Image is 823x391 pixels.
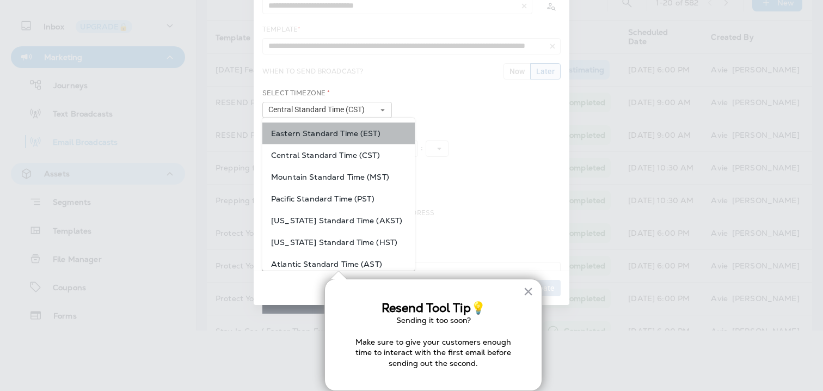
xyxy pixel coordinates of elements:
button: Close [523,283,533,300]
span: Central Standard Time (CST) [268,105,369,114]
span: [US_STATE] Standard Time (AKST) [271,216,406,225]
span: [US_STATE] Standard Time (HST) [271,238,406,247]
span: Atlantic Standard Time (AST) [271,260,406,268]
label: Select Timezone [262,89,330,97]
p: Make sure to give your customers enough time to interact with the first email before sending out ... [347,337,520,369]
p: Sending it too soon? [347,315,520,326]
span: Central Standard Time (CST) [271,151,406,160]
span: Mountain Standard Time (MST) [271,173,406,181]
span: Pacific Standard Time (PST) [271,194,406,203]
h3: Resend Tool Tip💡 [347,301,520,315]
span: Eastern Standard Time (EST) [271,129,406,138]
